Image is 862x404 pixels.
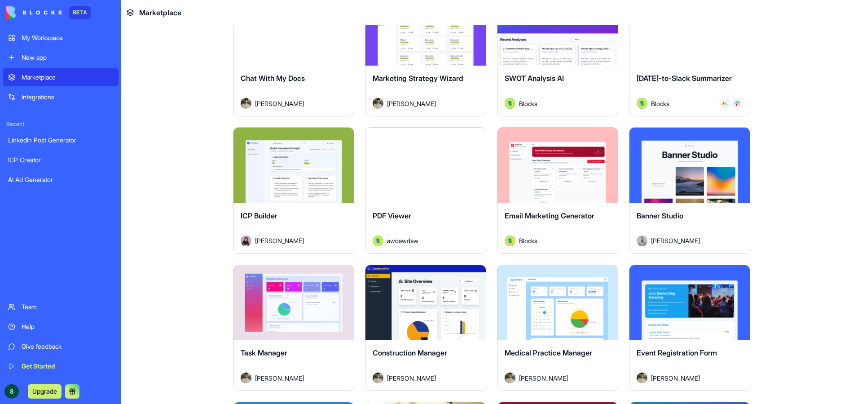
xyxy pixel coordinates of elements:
[255,99,304,108] span: [PERSON_NAME]
[22,33,113,42] div: My Workspace
[3,318,119,336] a: Help
[519,373,568,383] span: [PERSON_NAME]
[629,265,750,391] a: Event Registration FormAvatar[PERSON_NAME]
[3,120,119,128] span: Recent
[387,373,436,383] span: [PERSON_NAME]
[387,236,418,245] span: awdawdaw
[637,211,683,220] span: Banner Studio
[241,348,287,357] span: Task Manager
[139,7,181,18] span: Marketplace
[241,211,277,220] span: ICP Builder
[8,136,113,145] div: LinkedIn Post Generator
[651,236,700,245] span: [PERSON_NAME]
[651,99,669,108] span: Blocks
[28,386,62,395] a: Upgrade
[22,322,113,331] div: Help
[651,373,700,383] span: [PERSON_NAME]
[241,373,251,383] img: Avatar
[233,127,354,254] a: ICP BuilderAvatar[PERSON_NAME]
[3,29,119,47] a: My Workspace
[637,74,732,83] span: [DATE]-to-Slack Summarizer
[8,175,113,184] div: AI Ad Generator
[505,373,515,383] img: Avatar
[373,211,411,220] span: PDF Viewer
[3,68,119,86] a: Marketplace
[497,127,618,254] a: Email Marketing GeneratorAvatarBlocks
[6,6,62,19] img: logo
[505,211,594,220] span: Email Marketing Generator
[365,127,486,254] a: PDF ViewerAvatarawdawdaw
[4,384,19,399] img: ACg8ocLHKDdkJNkn_SQlLHHkKqT1MxBV3gq0WsmDz5FnR7zJN7JDwg=s96-c
[6,6,91,19] a: BETA
[519,236,537,245] span: Blocks
[3,131,119,149] a: LinkedIn Post Generator
[8,155,113,164] div: ICP Creator
[519,99,537,108] span: Blocks
[28,384,62,399] button: Upgrade
[22,302,113,311] div: Team
[22,362,113,371] div: Get Started
[637,373,647,383] img: Avatar
[3,171,119,189] a: AI Ad Generator
[637,235,647,246] img: Avatar
[373,98,383,109] img: Avatar
[373,373,383,383] img: Avatar
[3,357,119,375] a: Get Started
[505,74,564,83] span: SWOT Analysis AI
[3,151,119,169] a: ICP Creator
[734,101,740,106] img: Slack_i955cf.svg
[241,98,251,109] img: Avatar
[505,98,515,109] img: Avatar
[497,265,618,391] a: Medical Practice ManagerAvatar[PERSON_NAME]
[637,98,647,109] img: Avatar
[69,6,91,19] div: BETA
[233,265,354,391] a: Task ManagerAvatar[PERSON_NAME]
[505,348,592,357] span: Medical Practice Manager
[637,348,717,357] span: Event Registration Form
[365,265,486,391] a: Construction ManagerAvatar[PERSON_NAME]
[505,235,515,246] img: Avatar
[22,73,113,82] div: Marketplace
[373,235,383,246] img: Avatar
[255,373,304,383] span: [PERSON_NAME]
[241,235,251,246] img: Avatar
[255,236,304,245] span: [PERSON_NAME]
[241,74,305,83] span: Chat With My Docs
[22,342,113,351] div: Give feedback
[373,74,463,83] span: Marketing Strategy Wizard
[387,99,436,108] span: [PERSON_NAME]
[22,93,113,102] div: Integrations
[3,49,119,67] a: New app
[629,127,750,254] a: Banner StudioAvatar[PERSON_NAME]
[3,88,119,106] a: Integrations
[22,53,113,62] div: New app
[373,348,447,357] span: Construction Manager
[3,298,119,316] a: Team
[3,337,119,355] a: Give feedback
[722,101,727,106] img: Monday_mgmdm1.svg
